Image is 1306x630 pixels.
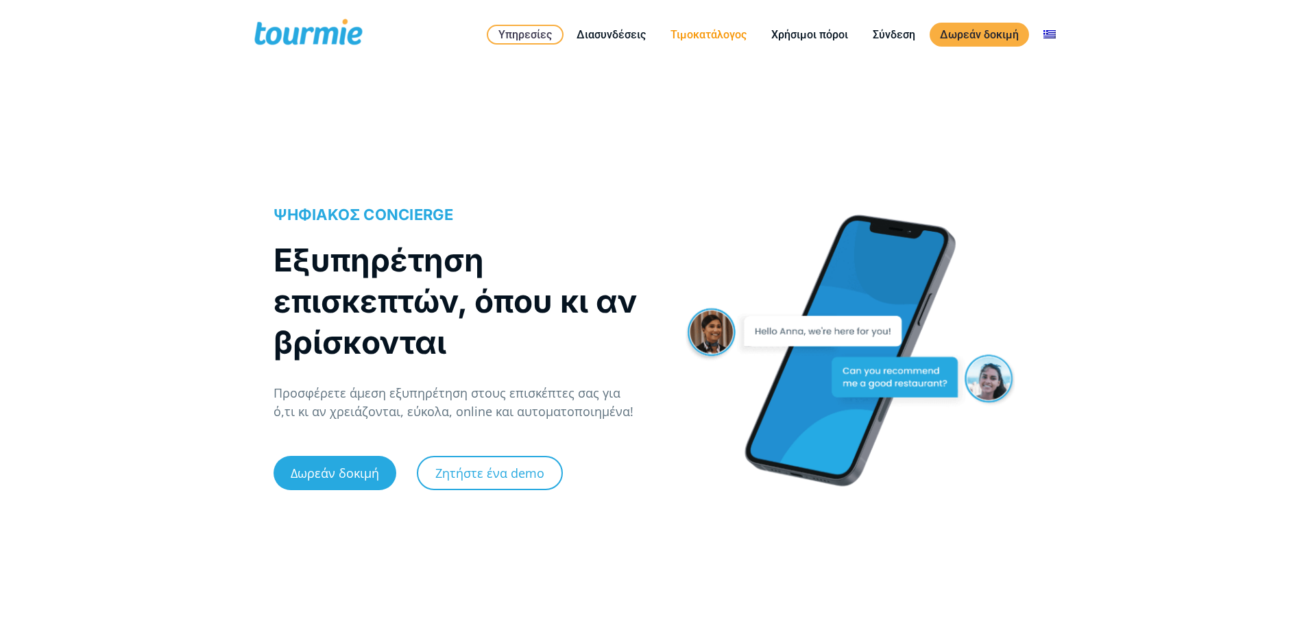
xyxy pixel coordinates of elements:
[274,239,639,363] h1: Εξυπηρέτηση επισκεπτών, όπου κι αν βρίσκονται
[930,23,1029,47] a: Δωρεάν δοκιμή
[274,384,639,421] p: Προσφέρετε άμεση εξυπηρέτηση στους επισκέπτες σας για ό,τι κι αν χρειάζονται, εύκολα, online και ...
[862,26,926,43] a: Σύνδεση
[566,26,656,43] a: Διασυνδέσεις
[417,456,563,490] a: Ζητήστε ένα demo
[660,26,757,43] a: Τιμοκατάλογος
[274,206,454,223] span: ΨΗΦΙΑΚΟΣ CONCIERGE
[761,26,858,43] a: Χρήσιμοι πόροι
[274,456,396,490] a: Δωρεάν δοκιμή
[487,25,564,45] a: Υπηρεσίες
